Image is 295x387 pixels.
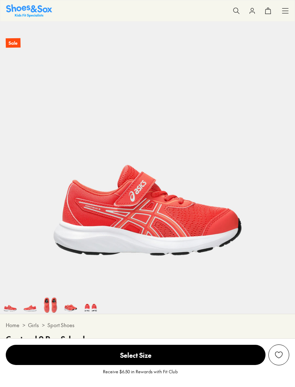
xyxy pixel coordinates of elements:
[6,4,52,17] img: SNS_Logo_Responsive.svg
[6,4,52,17] a: Shoes & Sox
[103,368,178,381] p: Receive $6.50 in Rewards with Fit Club
[255,333,289,355] img: Vendor logo
[20,294,40,314] img: 5-522480_1
[6,321,289,329] div: > >
[60,294,81,314] img: 7-522482_1
[28,321,39,329] a: Girls
[40,294,60,314] img: 6-522481_1
[6,321,19,329] a: Home
[6,344,265,365] button: Select Size
[6,333,85,345] h4: Contend 9 Pre-School
[268,344,289,365] button: Add to Wishlist
[47,321,74,329] a: Sport Shoes
[6,38,21,48] p: Sale
[81,294,101,314] img: 8-522483_1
